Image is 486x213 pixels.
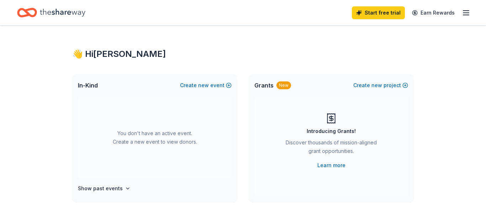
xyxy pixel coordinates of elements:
[17,4,85,21] a: Home
[353,81,408,90] button: Createnewproject
[371,81,382,90] span: new
[276,81,291,89] div: New
[72,48,414,60] div: 👋 Hi [PERSON_NAME]
[317,161,345,170] a: Learn more
[78,97,232,179] div: You don't have an active event. Create a new event to view donors.
[254,81,274,90] span: Grants
[408,6,459,19] a: Earn Rewards
[198,81,209,90] span: new
[180,81,232,90] button: Createnewevent
[307,127,356,135] div: Introducing Grants!
[78,184,123,193] h4: Show past events
[78,184,131,193] button: Show past events
[283,138,380,158] div: Discover thousands of mission-aligned grant opportunities.
[352,6,405,19] a: Start free trial
[78,81,98,90] span: In-Kind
